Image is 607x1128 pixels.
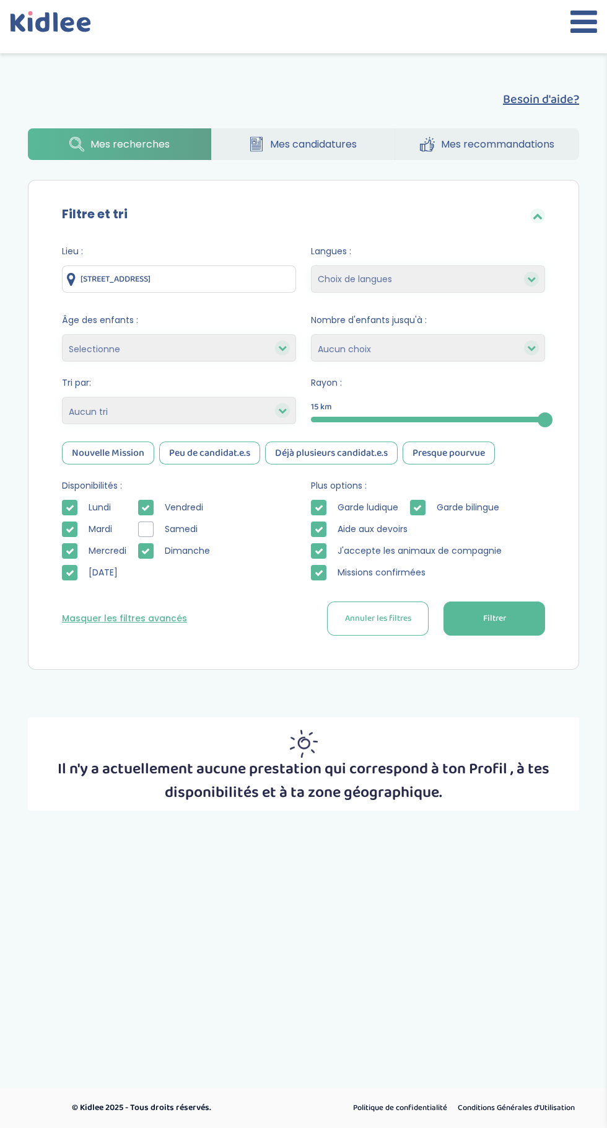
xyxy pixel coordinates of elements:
span: Mes recherches [90,136,170,152]
span: Annuler les filtres [345,612,411,625]
span: Garde bilingue [432,501,505,514]
span: Rayon : [311,376,545,389]
button: Besoin d'aide? [503,90,579,109]
button: Filtrer [443,602,545,636]
span: Mercredi [84,544,132,557]
label: Filtre et tri [62,205,128,223]
input: Ville ou code postale [62,265,296,293]
span: Lieu : [62,245,296,258]
span: Garde ludique [333,501,404,514]
span: Nombre d'enfants jusqu'à : [311,314,545,327]
p: © Kidlee 2025 - Tous droits réservés. [72,1101,312,1114]
span: [DATE] [84,566,123,579]
a: Mes recherches [28,128,211,160]
a: Mes recommandations [395,128,579,160]
span: Mes candidatures [270,136,357,152]
span: Missions confirmées [333,566,431,579]
span: Filtrer [483,612,506,625]
span: Mes recommandations [441,136,554,152]
p: Il n'y a actuellement aucune prestation qui correspond à ton Profil , à tes disponibilités et à t... [53,758,554,804]
span: Langues : [311,245,545,258]
span: Âge des enfants : [62,314,296,327]
span: Aide aux devoirs [333,523,413,536]
a: Politique de confidentialité [349,1100,452,1116]
span: Lundi [84,501,116,514]
span: J'accepte les animaux de compagnie [333,544,507,557]
span: Tri par: [62,376,296,389]
span: Vendredi [160,501,209,514]
div: Nouvelle Mission [62,442,154,464]
div: Peu de candidat.e.s [159,442,260,464]
span: 15 km [311,401,332,414]
img: inscription_membre_sun.png [290,730,318,758]
span: Disponibilités : [62,479,296,492]
span: Samedi [160,523,203,536]
span: Mardi [84,523,118,536]
span: Dimanche [160,544,216,557]
div: Déjà plusieurs candidat.e.s [265,442,398,464]
button: Annuler les filtres [327,602,429,636]
a: Conditions Générales d’Utilisation [453,1100,579,1116]
button: Masquer les filtres avancés [62,612,187,625]
div: Presque pourvue [403,442,495,464]
span: Plus options : [311,479,545,492]
a: Mes candidatures [212,128,395,160]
